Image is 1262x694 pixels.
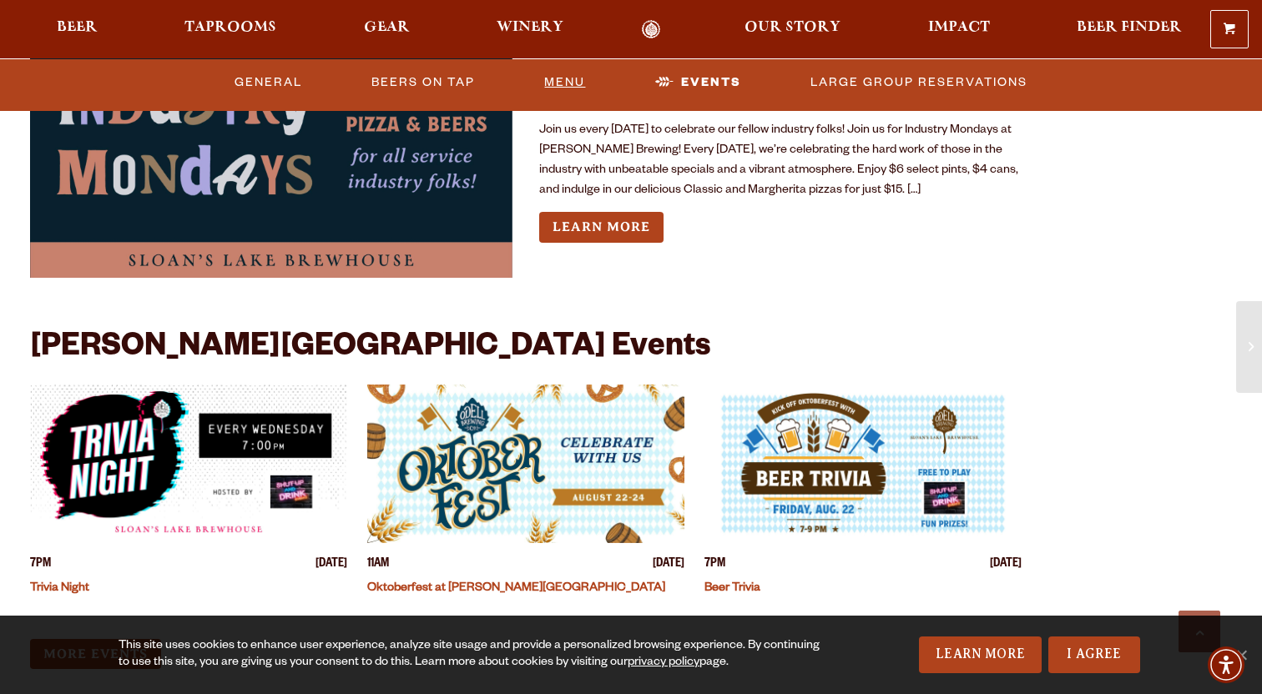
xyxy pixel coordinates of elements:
a: Beer [46,20,109,39]
a: General [228,63,309,101]
span: Winery [497,21,563,34]
a: View event details [30,385,347,543]
span: [DATE] [990,556,1022,574]
a: Learn More [919,636,1042,673]
span: 7PM [30,556,51,574]
span: Taprooms [184,21,276,34]
span: Our Story [745,21,840,34]
a: Taprooms [174,20,287,39]
span: Gear [364,21,410,34]
a: Menu [538,63,592,101]
a: Our Story [734,20,851,39]
p: Join us every [DATE] to celebrate our fellow industry folks! Join us for Industry Mondays at [PER... [539,121,1022,201]
span: Impact [928,21,990,34]
div: This site uses cookies to enhance user experience, analyze site usage and provide a personalized ... [119,638,825,671]
a: privacy policy [628,656,699,670]
a: Oktoberfest at [PERSON_NAME][GEOGRAPHIC_DATA] [367,582,665,596]
a: View event details [30,37,512,278]
a: Events [649,63,748,101]
span: 7PM [704,556,725,574]
a: Large Group Reservations [804,63,1034,101]
span: [DATE] [653,556,684,574]
a: View event details [704,385,1022,543]
span: [DATE] [315,556,347,574]
a: Scroll to top [1179,611,1220,652]
a: View event details [367,385,684,543]
span: 11AM [367,556,389,574]
a: Gear [353,20,421,39]
a: Learn more about Industry Monday [539,212,664,243]
a: Beer Trivia [704,582,760,596]
a: I Agree [1048,636,1140,673]
div: Accessibility Menu [1208,646,1244,683]
span: Beer Finder [1077,21,1182,34]
a: Winery [486,20,574,39]
h2: [PERSON_NAME][GEOGRAPHIC_DATA] Events [30,331,710,368]
a: Beer Finder [1066,20,1193,39]
span: Beer [57,21,98,34]
a: Trivia Night [30,582,89,596]
a: Impact [917,20,1001,39]
a: Beers On Tap [365,63,482,101]
a: Odell Home [619,20,682,39]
